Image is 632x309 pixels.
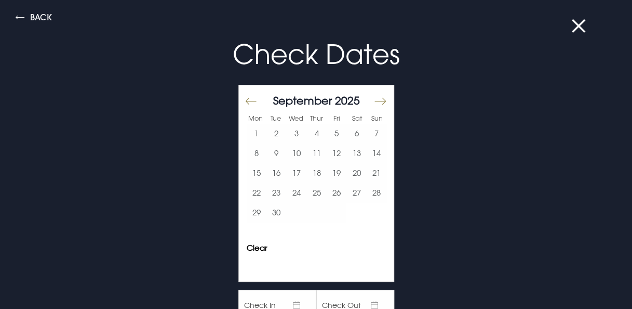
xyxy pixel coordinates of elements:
button: 26 [327,183,347,203]
span: September [273,94,332,107]
button: 23 [266,183,287,203]
td: Choose Sunday, September 28, 2025 as your start date. [367,183,387,203]
td: Choose Monday, September 15, 2025 as your start date. [247,163,267,183]
button: 11 [306,144,327,163]
button: 12 [327,144,347,163]
button: 5 [327,124,347,144]
button: 7 [367,124,387,144]
td: Choose Friday, September 5, 2025 as your start date. [327,124,347,144]
td: Choose Monday, September 8, 2025 as your start date. [247,144,267,163]
button: 15 [247,163,267,183]
td: Choose Tuesday, September 16, 2025 as your start date. [266,163,287,183]
button: 28 [367,183,387,203]
span: 2025 [335,94,360,107]
button: 1 [247,124,267,144]
td: Choose Wednesday, September 17, 2025 as your start date. [287,163,307,183]
button: 13 [346,144,367,163]
td: Choose Saturday, September 13, 2025 as your start date. [346,144,367,163]
td: Choose Sunday, September 7, 2025 as your start date. [367,124,387,144]
td: Choose Wednesday, September 24, 2025 as your start date. [287,183,307,203]
button: 19 [327,163,347,183]
button: Move forward to switch to the next month. [373,90,386,112]
td: Choose Wednesday, September 10, 2025 as your start date. [287,144,307,163]
td: Choose Friday, September 12, 2025 as your start date. [327,144,347,163]
td: Choose Thursday, September 25, 2025 as your start date. [306,183,327,203]
td: Choose Thursday, September 18, 2025 as your start date. [306,163,327,183]
td: Choose Tuesday, September 2, 2025 as your start date. [266,124,287,144]
button: 6 [346,124,367,144]
button: 30 [266,203,287,223]
td: Choose Wednesday, September 3, 2025 as your start date. [287,124,307,144]
td: Choose Tuesday, September 9, 2025 as your start date. [266,144,287,163]
button: 25 [306,183,327,203]
button: 16 [266,163,287,183]
td: Choose Saturday, September 20, 2025 as your start date. [346,163,367,183]
button: 2 [266,124,287,144]
button: 18 [306,163,327,183]
button: 22 [247,183,267,203]
button: 10 [287,144,307,163]
td: Choose Friday, September 19, 2025 as your start date. [327,163,347,183]
button: 3 [287,124,307,144]
button: 21 [367,163,387,183]
td: Choose Tuesday, September 30, 2025 as your start date. [266,203,287,223]
button: 9 [266,144,287,163]
button: 14 [367,144,387,163]
p: Check Dates [69,34,563,74]
button: 27 [346,183,367,203]
td: Choose Sunday, September 14, 2025 as your start date. [367,144,387,163]
td: Choose Monday, September 29, 2025 as your start date. [247,203,267,223]
td: Choose Monday, September 22, 2025 as your start date. [247,183,267,203]
button: 8 [247,144,267,163]
button: 4 [306,124,327,144]
td: Choose Monday, September 1, 2025 as your start date. [247,124,267,144]
button: Back [16,13,52,25]
button: 29 [247,203,267,223]
button: 20 [346,163,367,183]
button: 17 [287,163,307,183]
td: Choose Tuesday, September 23, 2025 as your start date. [266,183,287,203]
button: Clear [247,244,267,252]
td: Choose Sunday, September 21, 2025 as your start date. [367,163,387,183]
button: Move backward to switch to the previous month. [245,90,257,112]
td: Choose Saturday, September 27, 2025 as your start date. [346,183,367,203]
td: Choose Thursday, September 11, 2025 as your start date. [306,144,327,163]
td: Choose Friday, September 26, 2025 as your start date. [327,183,347,203]
button: 24 [287,183,307,203]
td: Choose Saturday, September 6, 2025 as your start date. [346,124,367,144]
td: Choose Thursday, September 4, 2025 as your start date. [306,124,327,144]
